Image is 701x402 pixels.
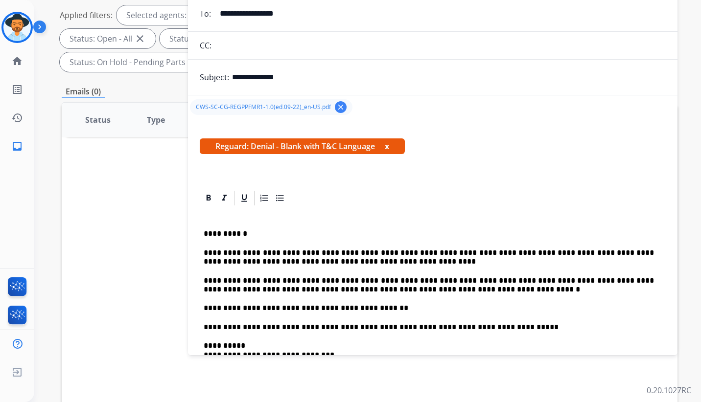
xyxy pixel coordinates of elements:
[647,384,691,396] p: 0.20.1027RC
[11,140,23,152] mat-icon: inbox
[11,84,23,95] mat-icon: list_alt
[201,191,216,205] div: Bold
[385,140,389,152] button: x
[11,55,23,67] mat-icon: home
[117,5,203,25] div: Selected agents: 1
[3,14,31,41] img: avatar
[200,40,211,51] p: CC:
[200,138,405,154] span: Reguard: Denial - Blank with T&C Language
[147,114,165,126] span: Type
[160,29,263,48] div: Status: New - Initial
[257,191,272,205] div: Ordered List
[217,191,232,205] div: Italic
[60,52,209,72] div: Status: On Hold - Pending Parts
[62,86,105,98] p: Emails (0)
[134,33,146,45] mat-icon: close
[200,71,229,83] p: Subject:
[200,8,211,20] p: To:
[187,56,199,68] mat-icon: close
[237,191,252,205] div: Underline
[60,9,113,21] p: Applied filters:
[11,112,23,124] mat-icon: history
[273,191,287,205] div: Bullet List
[85,114,111,126] span: Status
[336,103,345,112] mat-icon: clear
[196,103,331,111] span: CWS-SC-CG-REGPPFMR1-1.0(ed.09-22)_en-US.pdf
[60,29,156,48] div: Status: Open - All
